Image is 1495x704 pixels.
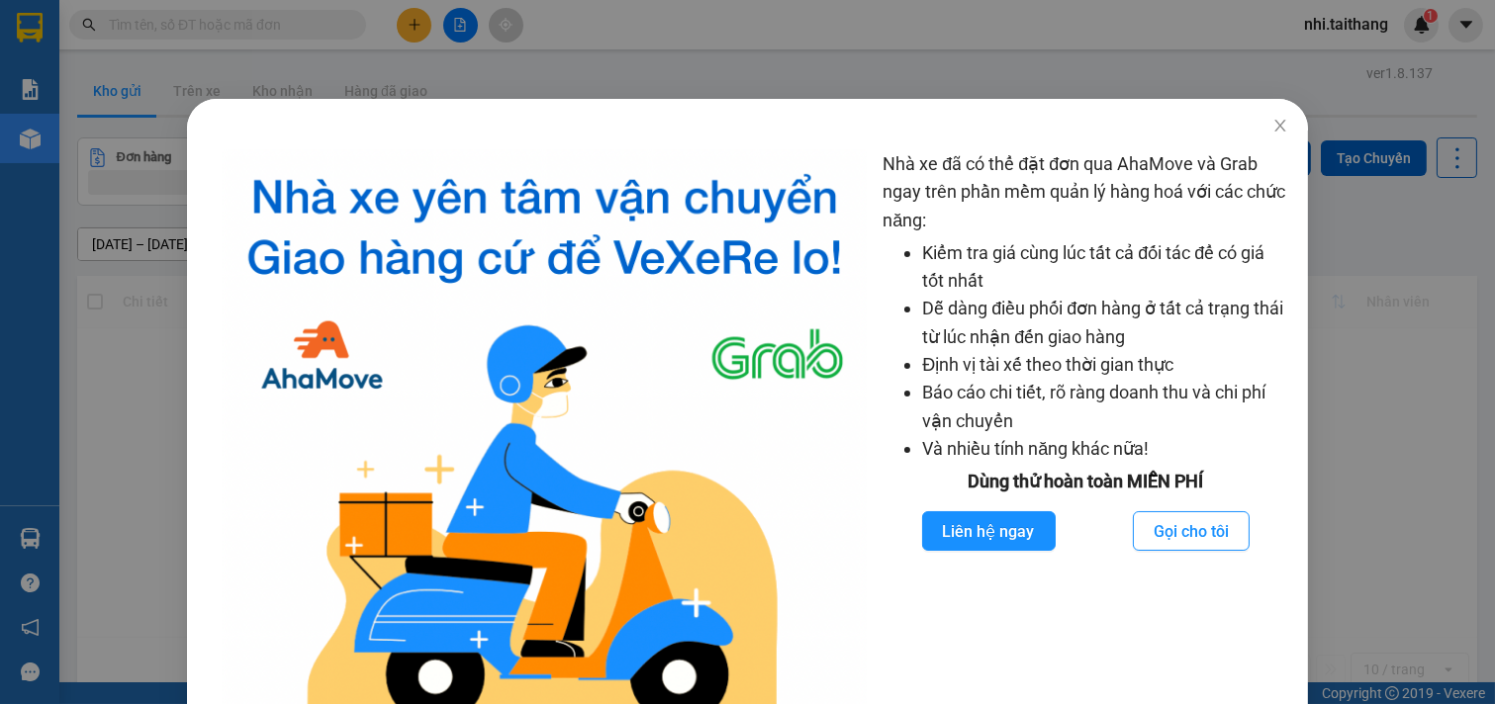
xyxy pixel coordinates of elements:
button: Close [1253,99,1308,154]
li: Kiểm tra giá cùng lúc tất cả đối tác để có giá tốt nhất [922,239,1288,296]
span: close [1272,118,1288,133]
span: Liên hệ ngay [942,519,1034,544]
li: Báo cáo chi tiết, rõ ràng doanh thu và chi phí vận chuyển [922,379,1288,435]
li: Và nhiều tính năng khác nữa! [922,435,1288,463]
li: Dễ dàng điều phối đơn hàng ở tất cả trạng thái từ lúc nhận đến giao hàng [922,295,1288,351]
button: Gọi cho tôi [1133,511,1250,551]
li: Định vị tài xế theo thời gian thực [922,351,1288,379]
button: Liên hệ ngay [921,511,1055,551]
div: Dùng thử hoàn toàn MIỄN PHÍ [883,468,1288,495]
span: Gọi cho tôi [1154,519,1229,544]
